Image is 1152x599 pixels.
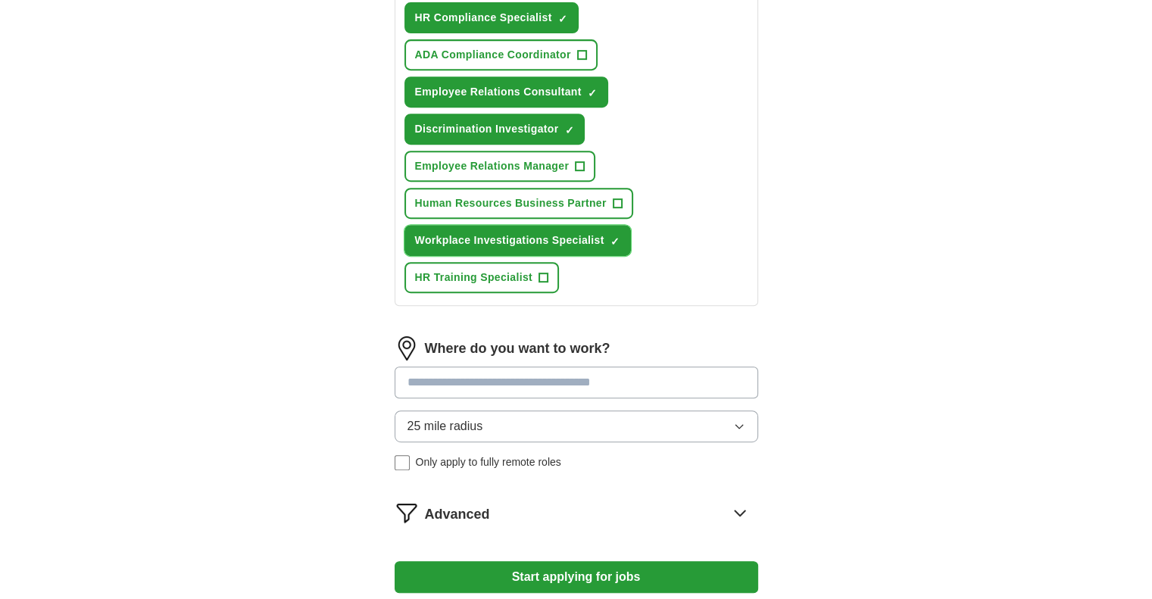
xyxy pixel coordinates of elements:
span: Discrimination Investigator [415,121,559,137]
span: Employee Relations Consultant [415,84,582,100]
button: Employee Relations Manager [404,151,596,182]
span: Workplace Investigations Specialist [415,232,604,248]
span: Human Resources Business Partner [415,195,607,211]
span: Advanced [425,504,490,525]
button: 25 mile radius [395,410,758,442]
img: location.png [395,336,419,360]
span: ✓ [588,87,597,99]
span: ✓ [564,124,573,136]
button: HR Compliance Specialist✓ [404,2,579,33]
button: Start applying for jobs [395,561,758,593]
span: ✓ [558,13,567,25]
input: Only apply to fully remote roles [395,455,410,470]
button: Employee Relations Consultant✓ [404,76,608,108]
button: Workplace Investigations Specialist✓ [404,225,631,256]
span: HR Training Specialist [415,270,533,285]
span: ADA Compliance Coordinator [415,47,571,63]
span: HR Compliance Specialist [415,10,552,26]
button: ADA Compliance Coordinator [404,39,598,70]
button: HR Training Specialist [404,262,560,293]
button: Human Resources Business Partner [404,188,633,219]
button: Discrimination Investigator✓ [404,114,585,145]
span: ✓ [610,236,620,248]
span: 25 mile radius [407,417,483,435]
label: Where do you want to work? [425,338,610,359]
span: Only apply to fully remote roles [416,454,561,470]
img: filter [395,501,419,525]
span: Employee Relations Manager [415,158,570,174]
